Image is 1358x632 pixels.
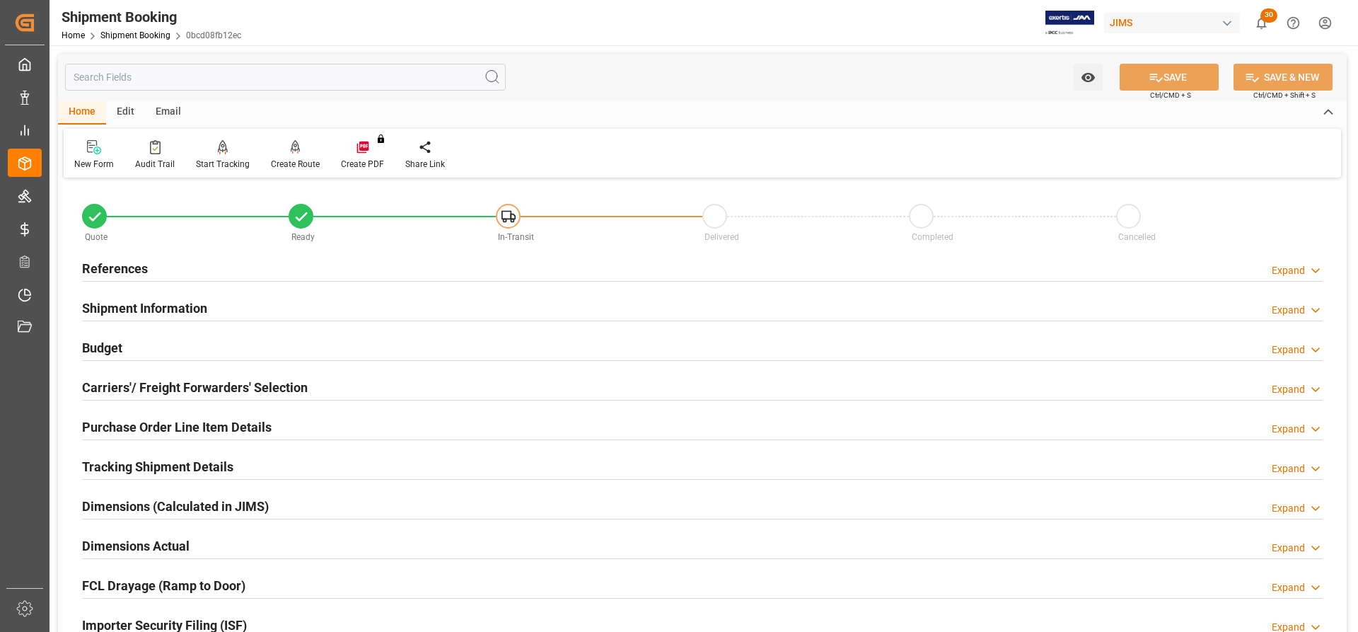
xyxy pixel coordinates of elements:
span: 30 [1260,8,1277,23]
div: Expand [1272,422,1305,437]
div: Expand [1272,263,1305,278]
button: JIMS [1104,9,1246,36]
div: Edit [106,100,145,125]
div: Audit Trail [135,158,175,171]
h2: Purchase Order Line Item Details [82,418,272,437]
div: Expand [1272,461,1305,476]
h2: Dimensions (Calculated in JIMS) [82,497,269,516]
div: Create Route [271,158,320,171]
span: Delivered [704,232,739,242]
div: Home [58,100,106,125]
input: Search Fields [65,64,506,91]
div: Start Tracking [196,158,250,171]
button: Help Center [1277,7,1309,39]
span: Ready [291,232,315,242]
span: In-Transit [498,232,534,242]
h2: Budget [82,338,122,357]
a: Home [62,30,85,40]
a: Shipment Booking [100,30,170,40]
button: show 30 new notifications [1246,7,1277,39]
h2: FCL Drayage (Ramp to Door) [82,576,245,595]
h2: Tracking Shipment Details [82,457,233,476]
button: open menu [1074,64,1103,91]
div: Expand [1272,541,1305,556]
span: Cancelled [1118,232,1156,242]
h2: Dimensions Actual [82,536,190,556]
div: Shipment Booking [62,6,241,28]
div: Expand [1272,501,1305,516]
span: Completed [912,232,953,242]
div: Email [145,100,192,125]
img: Exertis%20JAM%20-%20Email%20Logo.jpg_1722504956.jpg [1045,11,1094,35]
div: Expand [1272,303,1305,318]
h2: References [82,259,148,278]
span: Ctrl/CMD + S [1150,90,1191,100]
h2: Shipment Information [82,299,207,318]
button: SAVE & NEW [1234,64,1333,91]
div: JIMS [1104,13,1240,33]
div: Expand [1272,382,1305,397]
div: Expand [1272,343,1305,357]
span: Quote [85,232,108,242]
div: Expand [1272,580,1305,595]
div: New Form [74,158,114,171]
span: Ctrl/CMD + Shift + S [1253,90,1316,100]
button: SAVE [1120,64,1219,91]
div: Share Link [405,158,445,171]
h2: Carriers'/ Freight Forwarders' Selection [82,378,308,397]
